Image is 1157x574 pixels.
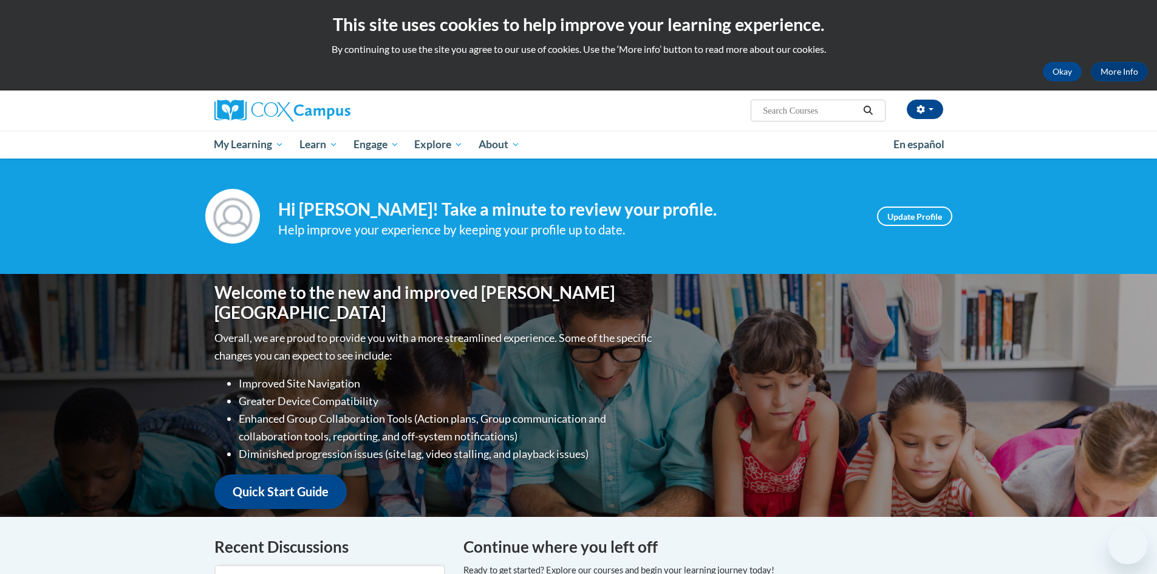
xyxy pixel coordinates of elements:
[907,100,943,119] button: Account Settings
[205,189,260,244] img: Profile Image
[239,375,655,392] li: Improved Site Navigation
[214,100,350,121] img: Cox Campus
[214,474,347,509] a: Quick Start Guide
[859,103,877,118] button: Search
[346,131,407,159] a: Engage
[762,103,859,118] input: Search Courses
[214,100,445,121] a: Cox Campus
[1043,62,1082,81] button: Okay
[214,535,445,559] h4: Recent Discussions
[239,445,655,463] li: Diminished progression issues (site lag, video stalling, and playback issues)
[239,410,655,445] li: Enhanced Group Collaboration Tools (Action plans, Group communication and collaboration tools, re...
[406,131,471,159] a: Explore
[463,535,943,559] h4: Continue where you left off
[214,282,655,323] h1: Welcome to the new and improved [PERSON_NAME][GEOGRAPHIC_DATA]
[214,137,284,152] span: My Learning
[414,137,463,152] span: Explore
[886,132,952,157] a: En español
[292,131,346,159] a: Learn
[9,12,1148,36] h2: This site uses cookies to help improve your learning experience.
[278,220,859,240] div: Help improve your experience by keeping your profile up to date.
[1108,525,1147,564] iframe: Button to launch messaging window
[239,392,655,410] li: Greater Device Compatibility
[9,43,1148,56] p: By continuing to use the site you agree to our use of cookies. Use the ‘More info’ button to read...
[196,131,961,159] div: Main menu
[299,137,338,152] span: Learn
[214,329,655,364] p: Overall, we are proud to provide you with a more streamlined experience. Some of the specific cha...
[353,137,399,152] span: Engage
[479,137,520,152] span: About
[206,131,292,159] a: My Learning
[471,131,528,159] a: About
[877,207,952,226] a: Update Profile
[1091,62,1148,81] a: More Info
[893,138,944,151] span: En español
[278,199,859,220] h4: Hi [PERSON_NAME]! Take a minute to review your profile.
